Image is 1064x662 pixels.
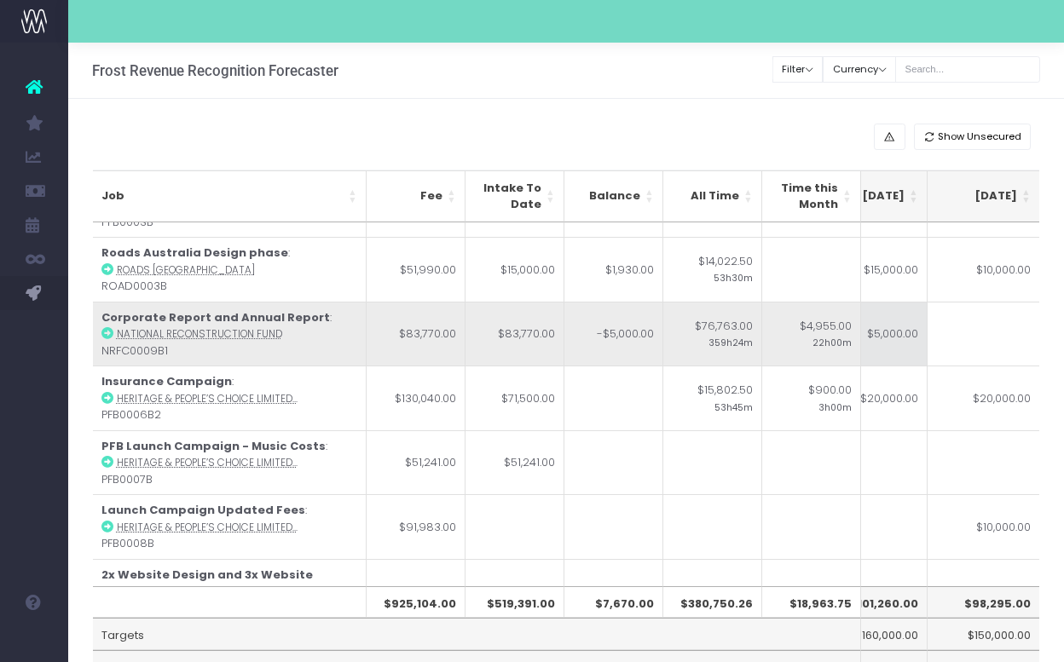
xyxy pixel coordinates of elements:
td: $83,770.00 [465,302,564,366]
td: $1,407.50 [762,559,861,640]
th: $7,670.00 [564,586,663,619]
small: 22h00m [812,334,852,349]
td: -$5,000.00 [564,302,663,366]
strong: PFB Launch Campaign - Music Costs [101,438,326,454]
td: $21,000.00 [465,559,564,640]
td: $64,060.00 [367,559,465,640]
th: $101,260.00 [815,586,928,619]
th: Nov 25: activate to sort column ascending [928,170,1040,222]
th: Time this Month: activate to sort column ascending [762,170,861,222]
button: Currency [823,56,896,83]
th: $18,963.75 [762,586,861,619]
strong: 2x Website Design and 3x Website D...Build [101,567,313,600]
td: $15,000.00 [815,237,928,302]
td: $15,000.00 [465,237,564,302]
td: : PFB0007B [93,430,367,495]
td: : NRFC0009B1 [93,302,367,366]
th: $380,750.26 [663,586,762,619]
td: $76,763.00 [663,302,762,366]
abbr: Heritage & People’s Choice Limited [117,392,298,406]
td: : PFB0006B2 [93,366,367,430]
abbr: Heritage & People’s Choice Limited [117,521,298,534]
th: Fee: activate to sort column ascending [367,170,465,222]
span: Show Unsecured [938,130,1021,144]
abbr: Heritage & People’s Choice Limited [117,456,298,469]
td: Targets [93,618,861,650]
td: $1,930.00 [564,237,663,302]
td: $19,060.00 [815,559,928,640]
td: : TOLL0006B [93,559,367,640]
strong: Launch Campaign Updated Fees [101,502,305,518]
td: $130,040.00 [367,366,465,430]
td: $83,770.00 [367,302,465,366]
td: $15,000.00 [928,559,1040,640]
td: $51,241.00 [367,430,465,495]
td: : PFB0008B [93,494,367,559]
abbr: Roads Australia [117,263,255,277]
td: $10,000.00 [928,237,1040,302]
td: $900.00 [762,366,861,430]
td: $5,000.00 [815,302,928,366]
th: $925,104.00 [367,586,465,619]
th: $519,391.00 [465,586,564,619]
td: $20,000.00 [928,366,1040,430]
th: Job: activate to sort column ascending [93,170,367,222]
input: Search... [895,56,1040,83]
img: images/default_profile_image.png [21,628,47,653]
button: Show Unsecured [914,124,1032,150]
td: $51,990.00 [367,237,465,302]
strong: Roads Australia Design phase [101,245,288,261]
td: $71,500.00 [465,366,564,430]
td: $160,000.00 [815,618,928,650]
td: : ROAD0003B [93,237,367,302]
h3: Frost Revenue Recognition Forecaster [92,62,338,79]
th: $98,295.00 [928,586,1040,619]
th: Oct 25: activate to sort column ascending [815,170,928,222]
td: $15,222.50 [663,559,762,640]
td: $14,022.50 [663,237,762,302]
strong: Corporate Report and Annual Report [101,309,330,325]
td: $20,000.00 [815,366,928,430]
strong: Insurance Campaign [101,373,232,389]
th: Intake To Date: activate to sort column ascending [465,170,564,222]
td: $51,241.00 [465,430,564,495]
td: $4,955.00 [762,302,861,366]
small: 3h00m [818,399,852,414]
small: 53h45m [714,399,753,414]
td: $15,802.50 [663,366,762,430]
td: $150,000.00 [928,618,1040,650]
td: $10,000.00 [928,494,1040,559]
td: $91,983.00 [367,494,465,559]
small: 359h24m [708,334,753,349]
small: 53h30m [714,269,753,285]
button: Filter [772,56,824,83]
th: Balance: activate to sort column ascending [564,170,663,222]
abbr: National Reconstruction Fund [117,327,282,341]
th: All Time: activate to sort column ascending [663,170,762,222]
